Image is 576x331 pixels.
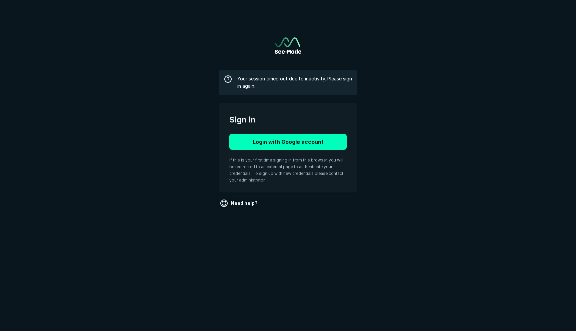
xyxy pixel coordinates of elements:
span: If this is your first time signing in from this browser, you will be redirected to an external pa... [229,157,343,183]
a: Go to sign in [275,37,301,54]
a: Need help? [219,198,260,209]
span: Sign in [229,114,347,126]
button: Login with Google account [229,134,347,150]
span: Your session timed out due to inactivity. Please sign in again. [237,75,352,90]
img: See-Mode Logo [275,37,301,54]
